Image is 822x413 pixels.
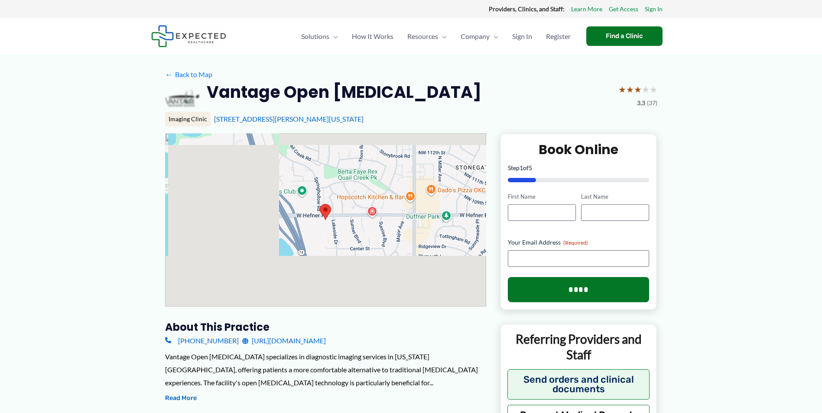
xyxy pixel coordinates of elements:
[490,21,498,52] span: Menu Toggle
[151,25,226,47] img: Expected Healthcare Logo - side, dark font, small
[546,21,571,52] span: Register
[508,141,650,158] h2: Book Online
[650,81,657,97] span: ★
[508,193,576,201] label: First Name
[165,70,173,78] span: ←
[618,81,626,97] span: ★
[507,369,650,400] button: Send orders and clinical documents
[581,193,649,201] label: Last Name
[508,238,650,247] label: Your Email Address
[400,21,454,52] a: ResourcesMenu Toggle
[329,21,338,52] span: Menu Toggle
[352,21,393,52] span: How It Works
[634,81,642,97] span: ★
[637,97,645,109] span: 3.3
[207,81,481,103] h2: Vantage Open [MEDICAL_DATA]
[563,239,588,246] span: (Required)
[642,81,650,97] span: ★
[165,350,486,389] div: Vantage Open [MEDICAL_DATA] specializes in diagnostic imaging services in [US_STATE][GEOGRAPHIC_D...
[507,331,650,363] p: Referring Providers and Staff
[626,81,634,97] span: ★
[345,21,400,52] a: How It Works
[165,320,486,334] h3: About this practice
[505,21,539,52] a: Sign In
[301,21,329,52] span: Solutions
[461,21,490,52] span: Company
[214,115,364,123] a: [STREET_ADDRESS][PERSON_NAME][US_STATE]
[165,393,197,403] button: Read More
[165,112,211,126] div: Imaging Clinic
[294,21,345,52] a: SolutionsMenu Toggle
[294,21,578,52] nav: Primary Site Navigation
[165,68,212,81] a: ←Back to Map
[647,97,657,109] span: (37)
[454,21,505,52] a: CompanyMenu Toggle
[645,3,663,15] a: Sign In
[586,26,663,46] a: Find a Clinic
[520,164,523,171] span: 1
[407,21,438,52] span: Resources
[242,334,326,347] a: [URL][DOMAIN_NAME]
[539,21,578,52] a: Register
[512,21,532,52] span: Sign In
[529,164,532,171] span: 5
[438,21,447,52] span: Menu Toggle
[165,334,239,347] a: [PHONE_NUMBER]
[609,3,638,15] a: Get Access
[489,5,565,13] strong: Providers, Clinics, and Staff:
[571,3,602,15] a: Learn More
[508,165,650,171] p: Step of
